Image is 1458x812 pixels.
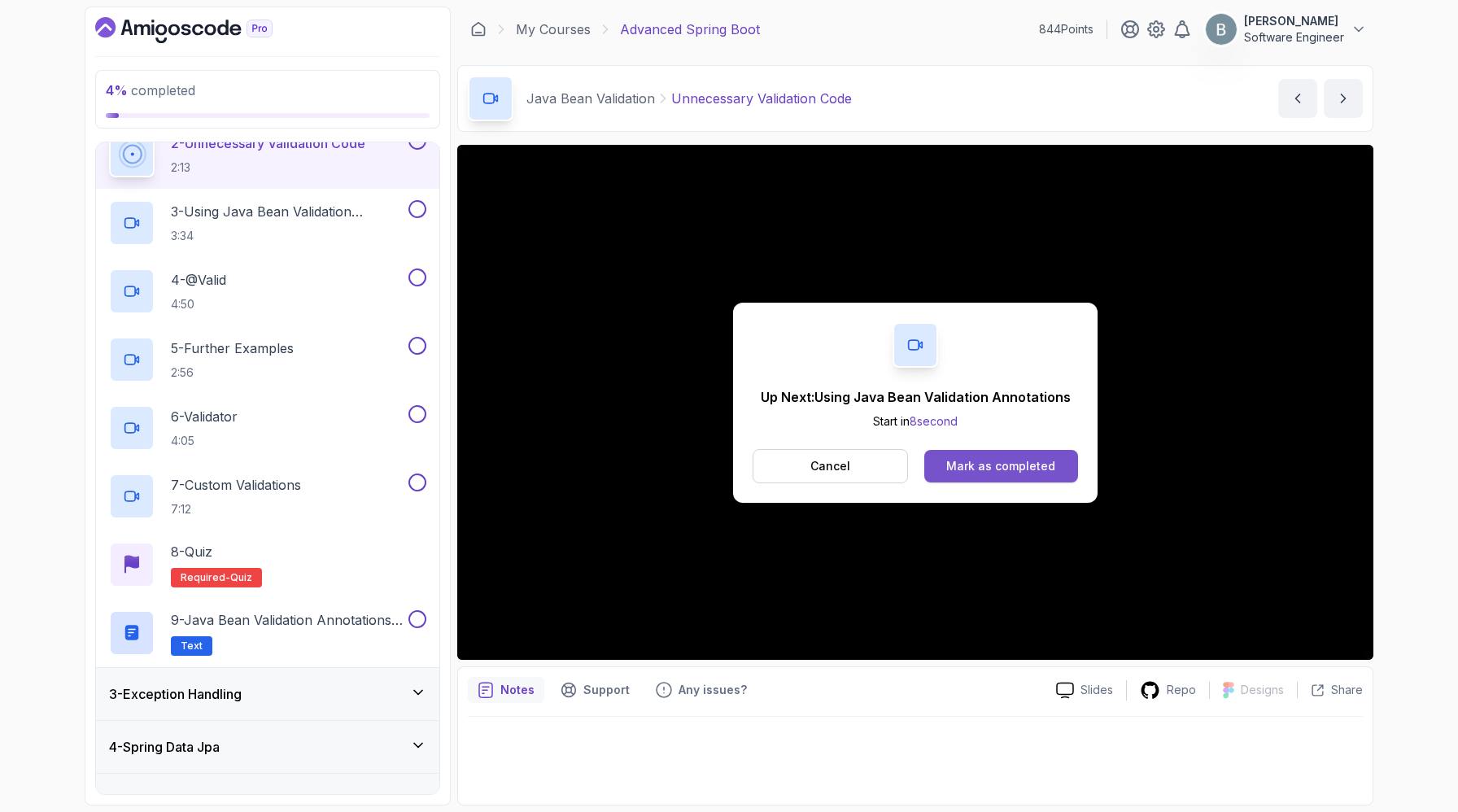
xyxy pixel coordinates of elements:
[1205,13,1367,46] button: user profile image[PERSON_NAME]Software Engineer
[230,571,252,584] span: quiz
[106,82,128,98] span: 4 %
[583,682,630,698] p: Support
[171,270,226,290] p: 4 - @Valid
[620,20,760,39] p: Advanced Spring Boot
[761,387,1071,407] p: Up Next: Using Java Bean Validation Annotations
[96,721,439,773] button: 4-Spring Data Jpa
[810,458,850,474] p: Cancel
[95,17,310,43] a: Dashboard
[1039,21,1093,37] p: 844 Points
[171,338,294,358] p: 5 - Further Examples
[109,542,426,587] button: 8-QuizRequired-quiz
[109,737,220,757] h3: 4 - Spring Data Jpa
[924,450,1078,482] button: Mark as completed
[1167,682,1196,698] p: Repo
[171,228,405,244] p: 3:34
[171,475,301,495] p: 7 - Custom Validations
[753,449,908,483] button: Cancel
[171,133,365,153] p: 2 - Unnecessary Validation Code
[171,433,238,449] p: 4:05
[1331,682,1363,698] p: Share
[171,296,226,312] p: 4:50
[470,21,487,37] a: Dashboard
[910,414,958,428] span: 8 second
[646,677,757,703] button: Feedback button
[109,474,426,519] button: 7-Custom Validations7:12
[106,82,195,98] span: completed
[109,610,426,656] button: 9-Java Bean Validation Annotations Cheat SheetText
[1043,682,1126,699] a: Slides
[500,682,535,698] p: Notes
[181,571,230,584] span: Required-
[946,458,1055,474] div: Mark as completed
[109,337,426,382] button: 5-Further Examples2:56
[171,610,405,630] p: 9 - Java Bean Validation Annotations Cheat Sheet
[109,268,426,314] button: 4-@Valid4:50
[171,542,212,561] p: 8 - Quiz
[171,407,238,426] p: 6 - Validator
[551,677,640,703] button: Support button
[516,20,591,39] a: My Courses
[1297,682,1363,698] button: Share
[171,159,365,176] p: 2:13
[1241,682,1284,698] p: Designs
[109,405,426,451] button: 6-Validator4:05
[671,89,852,108] p: Unnecessary Validation Code
[1278,79,1317,118] button: previous content
[761,413,1071,430] p: Start in
[171,202,405,221] p: 3 - Using Java Bean Validation Annotations
[171,501,301,517] p: 7:12
[109,790,189,810] h3: 5 - Rest Client
[171,365,294,381] p: 2:56
[1244,13,1344,29] p: [PERSON_NAME]
[679,682,747,698] p: Any issues?
[181,640,203,653] span: Text
[468,677,544,703] button: notes button
[109,684,242,704] h3: 3 - Exception Handling
[1206,14,1237,45] img: user profile image
[457,145,1373,660] iframe: 2 - Uncessary Validation Code
[1244,29,1344,46] p: Software Engineer
[1080,682,1113,698] p: Slides
[109,200,426,246] button: 3-Using Java Bean Validation Annotations3:34
[1127,680,1209,701] a: Repo
[96,668,439,720] button: 3-Exception Handling
[526,89,655,108] p: Java Bean Validation
[1324,79,1363,118] button: next content
[109,132,426,177] button: 2-Unnecessary Validation Code2:13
